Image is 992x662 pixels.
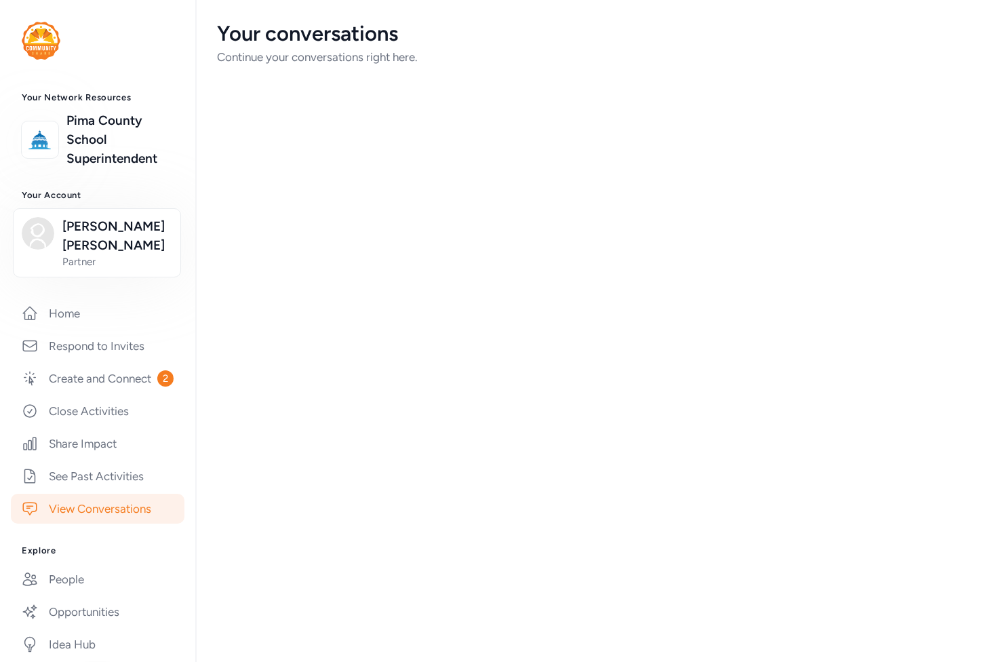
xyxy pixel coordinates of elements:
a: People [11,564,184,594]
a: View Conversations [11,494,184,524]
h3: Your Network Resources [22,92,174,103]
span: [PERSON_NAME] [PERSON_NAME] [62,217,172,255]
a: Idea Hub [11,629,184,659]
h3: Explore [22,545,174,556]
a: See Past Activities [11,461,184,491]
button: [PERSON_NAME] [PERSON_NAME]Partner [13,208,181,277]
img: logo [22,22,60,60]
h3: Your Account [22,190,174,201]
a: Pima County School Superintendent [66,111,174,168]
a: Create and Connect2 [11,364,184,393]
a: Share Impact [11,429,184,459]
a: Home [11,298,184,328]
a: Opportunities [11,597,184,627]
div: Continue your conversations right here. [217,49,970,65]
img: logo [25,125,55,155]
span: Partner [62,255,172,269]
a: Close Activities [11,396,184,426]
div: Your conversations [217,22,970,46]
a: Respond to Invites [11,331,184,361]
span: 2 [157,370,174,387]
